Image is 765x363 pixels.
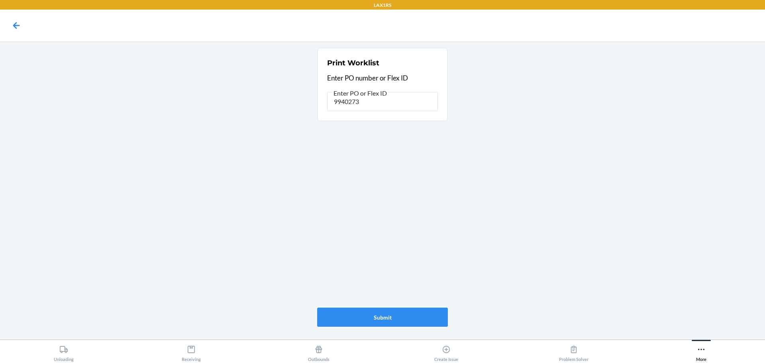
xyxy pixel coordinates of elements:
[637,340,765,362] button: More
[510,340,637,362] button: Problem Solver
[696,342,706,362] div: More
[327,73,438,83] p: Enter PO number or Flex ID
[374,2,391,9] p: LAX1RS
[308,342,330,362] div: Outbounds
[382,340,510,362] button: Create Issue
[182,342,201,362] div: Receiving
[434,342,458,362] div: Create Issue
[54,342,74,362] div: Unloading
[127,340,255,362] button: Receiving
[559,342,588,362] div: Problem Solver
[255,340,382,362] button: Outbounds
[327,92,438,111] input: Enter PO or Flex ID
[327,58,379,68] h2: Print Worklist
[317,308,448,327] button: Submit
[332,89,388,97] span: Enter PO or Flex ID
